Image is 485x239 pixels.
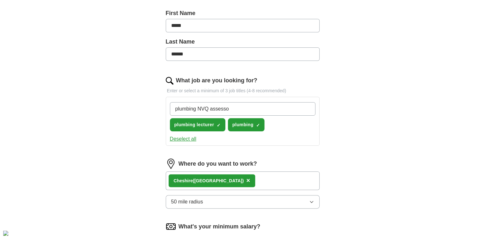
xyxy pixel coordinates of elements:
div: Cookie consent button [3,231,8,236]
input: Type a job title and press enter [170,102,315,116]
span: ([GEOGRAPHIC_DATA]) [193,178,244,183]
label: What's your minimum salary? [179,222,260,231]
button: × [246,176,250,185]
img: salary.png [166,221,176,232]
button: plumbing lecturer✓ [170,118,225,131]
button: Deselect all [170,135,197,143]
img: location.png [166,159,176,169]
span: plumbing lecturer [174,121,214,128]
img: Cookie%20settings [3,231,8,236]
span: 50 mile radius [171,198,203,206]
button: plumbing✓ [228,118,265,131]
strong: Ches [174,178,185,183]
div: hire [174,177,244,184]
button: 50 mile radius [166,195,320,209]
p: Enter or select a minimum of 3 job titles (4-8 recommended) [166,87,320,94]
label: First Name [166,9,320,18]
label: Last Name [166,37,320,46]
span: ✓ [217,123,221,128]
span: ✓ [256,123,260,128]
span: plumbing [232,121,254,128]
label: What job are you looking for? [176,76,257,85]
span: × [246,177,250,184]
label: Where do you want to work? [179,160,257,168]
img: search.png [166,77,173,85]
